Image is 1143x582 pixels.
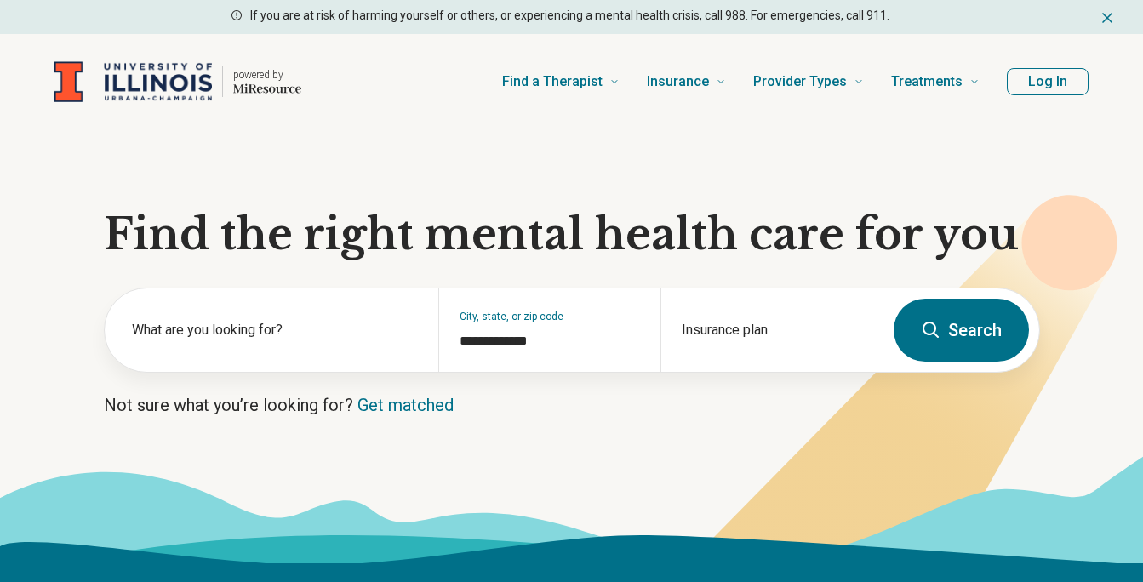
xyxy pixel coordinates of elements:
[132,320,418,340] label: What are you looking for?
[104,209,1040,260] h1: Find the right mental health care for you
[502,48,620,116] a: Find a Therapist
[250,7,889,25] p: If you are at risk of harming yourself or others, or experiencing a mental health crisis, call 98...
[357,395,454,415] a: Get matched
[894,299,1029,362] button: Search
[502,70,603,94] span: Find a Therapist
[54,54,301,109] a: Home page
[891,70,963,94] span: Treatments
[647,48,726,116] a: Insurance
[647,70,709,94] span: Insurance
[104,393,1040,417] p: Not sure what you’re looking for?
[1007,68,1089,95] button: Log In
[891,48,980,116] a: Treatments
[1099,7,1116,27] button: Dismiss
[753,70,847,94] span: Provider Types
[233,68,301,82] p: powered by
[753,48,864,116] a: Provider Types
